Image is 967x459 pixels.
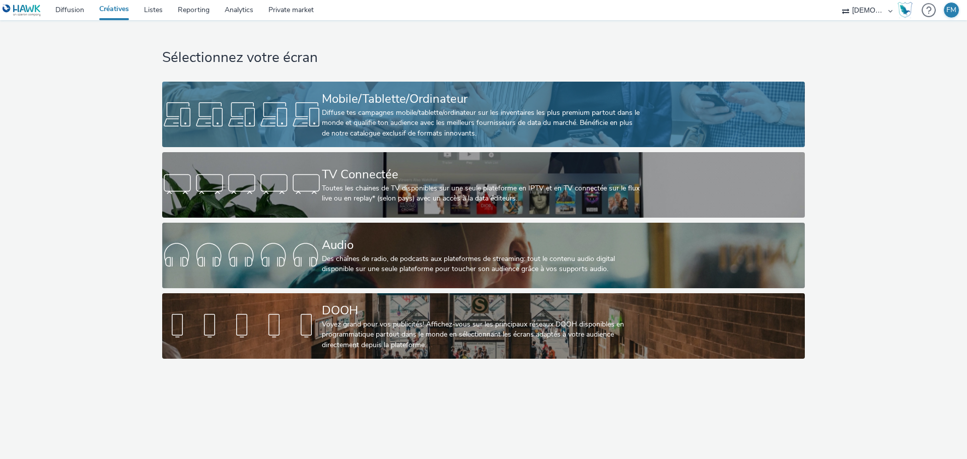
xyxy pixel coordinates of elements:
div: DOOH [322,302,641,319]
div: Mobile/Tablette/Ordinateur [322,90,641,108]
div: TV Connectée [322,166,641,183]
div: FM [946,3,956,18]
div: Des chaînes de radio, de podcasts aux plateformes de streaming: tout le contenu audio digital dis... [322,254,641,275]
a: AudioDes chaînes de radio, de podcasts aux plateformes de streaming: tout le contenu audio digita... [162,223,804,288]
a: DOOHVoyez grand pour vos publicités! Affichez-vous sur les principaux réseaux DOOH disponibles en... [162,293,804,359]
img: undefined Logo [3,4,41,17]
a: TV ConnectéeToutes les chaines de TV disponibles sur une seule plateforme en IPTV et en TV connec... [162,152,804,218]
h1: Sélectionnez votre écran [162,48,804,68]
div: Diffuse tes campagnes mobile/tablette/ordinateur sur les inventaires les plus premium partout dan... [322,108,641,139]
div: Voyez grand pour vos publicités! Affichez-vous sur les principaux réseaux DOOH disponibles en pro... [322,319,641,350]
a: Hawk Academy [897,2,917,18]
div: Toutes les chaines de TV disponibles sur une seule plateforme en IPTV et en TV connectée sur le f... [322,183,641,204]
img: Hawk Academy [897,2,913,18]
div: Audio [322,236,641,254]
a: Mobile/Tablette/OrdinateurDiffuse tes campagnes mobile/tablette/ordinateur sur les inventaires le... [162,82,804,147]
